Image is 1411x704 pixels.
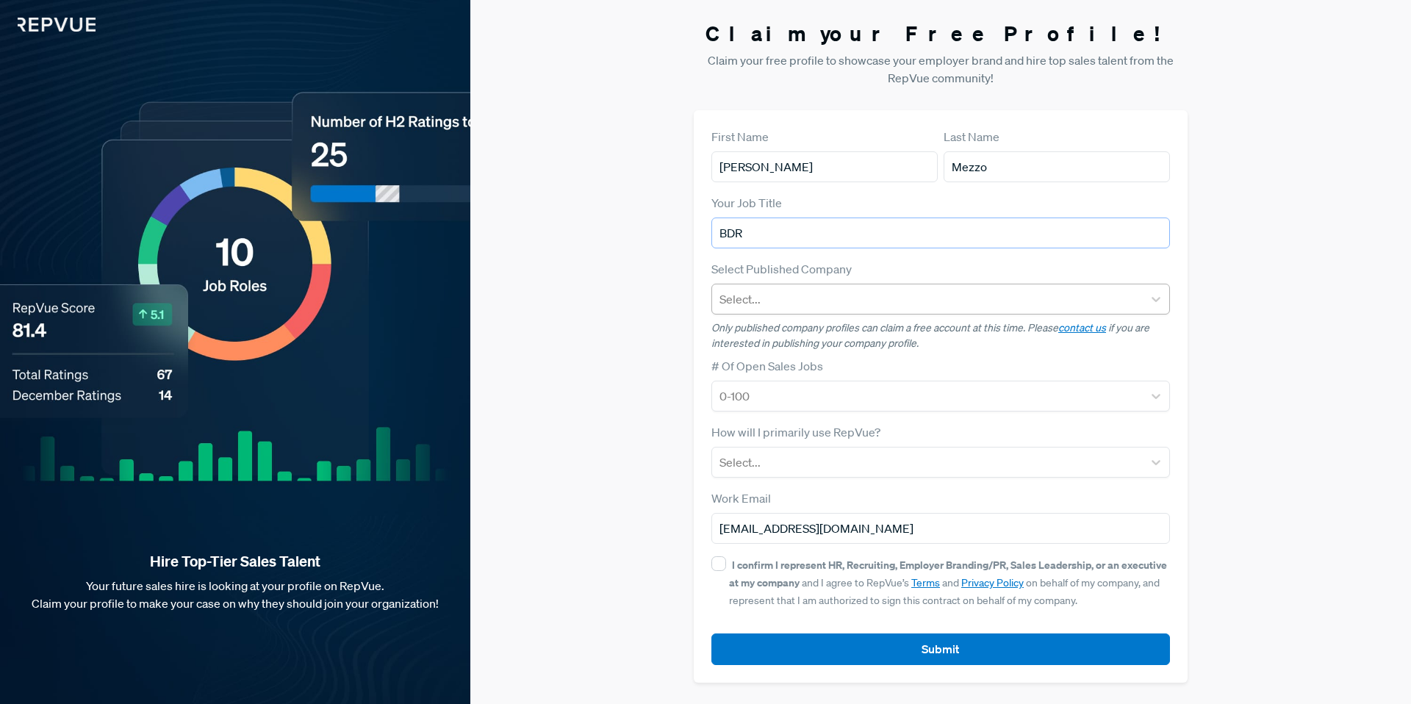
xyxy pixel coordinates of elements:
label: Your Job Title [711,194,782,212]
label: First Name [711,128,769,146]
input: First Name [711,151,938,182]
input: Title [711,218,1170,248]
p: Your future sales hire is looking at your profile on RepVue. Claim your profile to make your case... [24,577,447,612]
button: Submit [711,633,1170,665]
label: Last Name [944,128,999,146]
h3: Claim your Free Profile! [694,21,1188,46]
span: and I agree to RepVue’s and on behalf of my company, and represent that I am authorized to sign t... [729,558,1167,607]
a: Privacy Policy [961,576,1024,589]
strong: Hire Top-Tier Sales Talent [24,552,447,571]
strong: I confirm I represent HR, Recruiting, Employer Branding/PR, Sales Leadership, or an executive at ... [729,558,1167,589]
label: # Of Open Sales Jobs [711,357,823,375]
p: Only published company profiles can claim a free account at this time. Please if you are interest... [711,320,1170,351]
p: Claim your free profile to showcase your employer brand and hire top sales talent from the RepVue... [694,51,1188,87]
label: Select Published Company [711,260,852,278]
input: Email [711,513,1170,544]
input: Last Name [944,151,1170,182]
label: How will I primarily use RepVue? [711,423,880,441]
label: Work Email [711,489,771,507]
a: Terms [911,576,940,589]
a: contact us [1058,321,1106,334]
